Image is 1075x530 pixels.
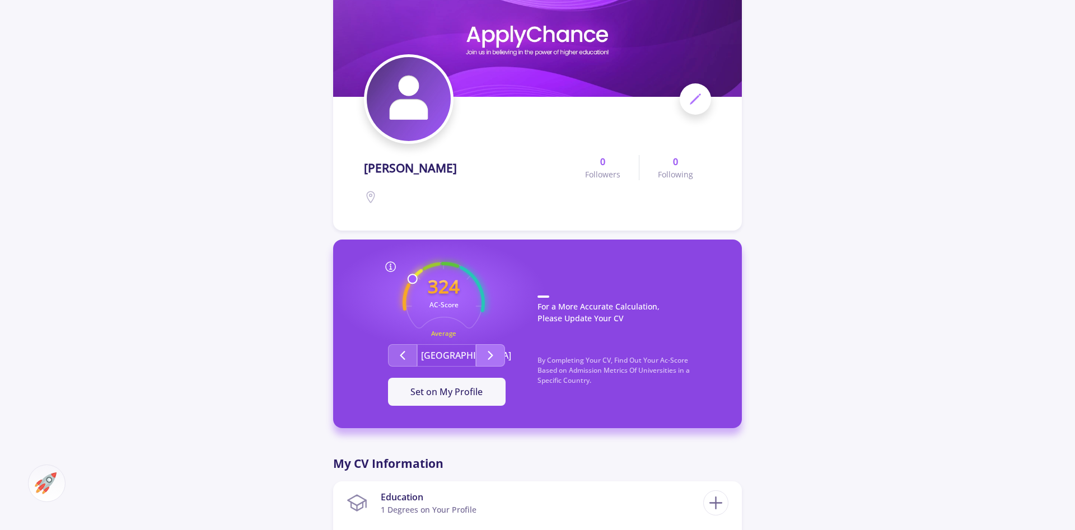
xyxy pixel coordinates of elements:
span: Following [658,168,693,180]
text: AC-Score [429,300,459,309]
b: 0 [600,155,605,168]
text: 324 [428,274,460,299]
span: Set on My Profile [410,386,483,398]
p: By Completing Your CV, Find Out Your Ac-Score Based on Admission Metrics Of Universities in a Spe... [537,355,719,397]
p: My CV Information [333,455,742,473]
img: ac-market [35,472,57,494]
div: 1 Degrees on Your Profile [381,504,476,515]
div: Education [381,490,476,504]
button: [GEOGRAPHIC_DATA] [417,344,476,367]
span: [PERSON_NAME] [364,160,457,177]
text: Average [431,330,456,338]
p: For a More Accurate Calculation, Please Update Your CV [537,296,719,335]
button: Set on My Profile [388,378,506,406]
span: Followers [585,168,620,180]
div: Second group [356,344,537,367]
b: 0 [673,155,678,168]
